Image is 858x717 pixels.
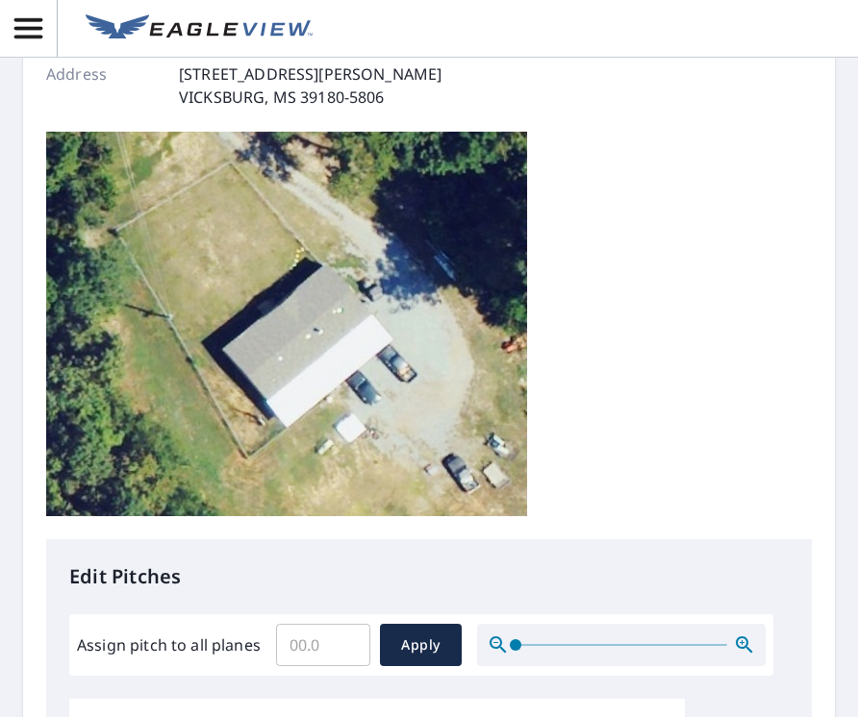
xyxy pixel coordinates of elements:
img: EV Logo [86,14,313,43]
label: Assign pitch to all planes [77,633,261,656]
p: Address [46,62,162,109]
p: Edit Pitches [69,562,789,591]
span: Apply [395,633,446,657]
input: 00.0 [276,618,370,672]
button: Apply [380,624,462,666]
img: Top image [46,132,527,516]
p: [STREET_ADDRESS][PERSON_NAME] VICKSBURG, MS 39180-5806 [179,62,442,109]
a: EV Logo [74,3,324,55]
